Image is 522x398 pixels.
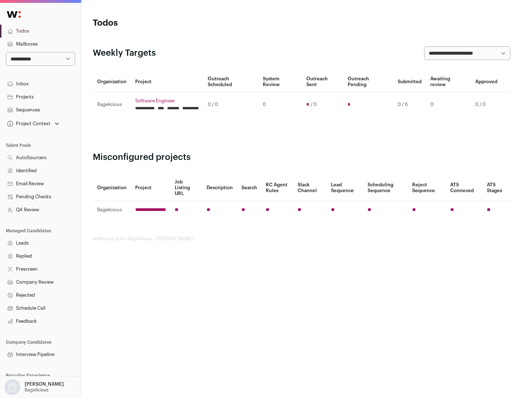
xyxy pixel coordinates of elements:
[3,7,25,22] img: Wellfound
[482,175,510,201] th: ATS Stages
[202,175,237,201] th: Description
[93,47,156,59] h2: Weekly Targets
[203,92,258,117] td: 0 / 0
[258,72,302,92] th: System Review
[6,119,61,129] button: Open dropdown
[93,201,131,219] td: Bagelicious
[393,72,426,92] th: Submitted
[237,175,261,201] th: Search
[135,98,199,104] a: Software Engineer
[93,152,510,163] h2: Misconfigured projects
[170,175,202,201] th: Job Listing URL
[93,236,510,242] footer: wellfound:ai for Bagelicious - [PERSON_NAME]
[4,379,20,395] img: nopic.png
[471,92,502,117] td: 0 / 0
[408,175,446,201] th: Reject Sequence
[311,102,317,107] span: / 0
[426,72,471,92] th: Awaiting review
[426,92,471,117] td: 0
[363,175,408,201] th: Scheduling Sequence
[131,72,203,92] th: Project
[302,72,344,92] th: Outreach Sent
[131,175,170,201] th: Project
[471,72,502,92] th: Approved
[25,381,64,387] p: [PERSON_NAME]
[446,175,482,201] th: ATS Conneced
[6,121,50,127] div: Project Context
[393,92,426,117] td: 0 / 6
[258,92,302,117] td: 0
[203,72,258,92] th: Outreach Scheduled
[343,72,393,92] th: Outreach Pending
[293,175,327,201] th: Slack Channel
[93,92,131,117] td: Bagelicious
[93,72,131,92] th: Organization
[93,175,131,201] th: Organization
[3,379,65,395] button: Open dropdown
[25,387,49,393] p: Bagelicious
[327,175,363,201] th: Lead Sequence
[93,17,232,29] h1: Todos
[261,175,293,201] th: RC Agent Rules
